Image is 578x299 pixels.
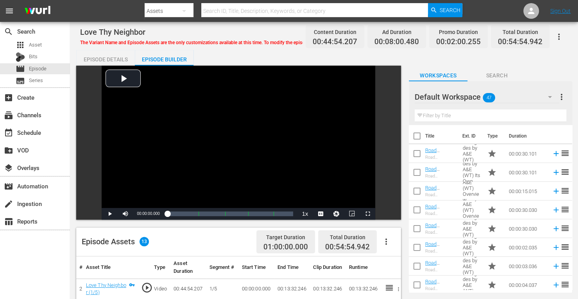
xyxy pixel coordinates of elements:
td: 00:00:30.101 [506,163,549,182]
div: Road Renegades by A&E (WT) Action 30 [425,155,456,160]
div: Road Renegades by A&E (WT) Its Own Channel 30 [425,174,456,179]
th: Asset Title [83,256,138,279]
span: Promo [487,243,497,252]
span: Promo [487,186,497,196]
th: Asset Duration [170,256,206,279]
td: Road Renegades by A&E (WT) Channel ID 2 [460,238,484,257]
span: reorder [560,280,570,289]
td: Road Renegades by A&E (WT) Overview Cutdown Gnarly 15 [460,182,484,201]
span: Overlays [4,163,13,173]
th: Title [425,125,458,147]
svg: Add to Episode [552,224,560,233]
div: Road Renegades Channel ID 4 [425,286,456,291]
div: Promo Duration [436,27,481,38]
th: End Time [274,256,310,279]
td: 00:00:30.101 [506,144,549,163]
span: VOD [4,146,13,155]
div: Episode Details [76,50,135,69]
span: Series [29,77,43,84]
span: Promo [487,205,497,215]
th: # [76,256,83,279]
svg: Add to Episode [552,281,560,289]
span: Promo [487,168,497,177]
td: Road Renegades by A&E (WT) Its Own Channel 30 [460,163,484,182]
span: Channels [4,111,13,120]
a: Road Renegades by A&E (WT) Overview Gnarly 30 [425,204,453,233]
div: Bits [16,52,25,62]
span: Promo [487,280,497,290]
span: reorder [560,261,570,270]
span: 00:08:00.480 [374,38,419,47]
div: Total Duration [325,232,370,243]
button: Picture-in-Picture [344,208,360,220]
td: Road Renegades by A&E (WT) Parking Wars 30 [460,219,484,238]
span: menu [5,6,14,16]
a: Road Renegades Channel ID 4 [425,279,453,296]
button: Episode Builder [135,50,193,66]
span: Series [16,76,25,86]
div: Total Duration [498,27,542,38]
button: Fullscreen [360,208,375,220]
svg: Add to Episode [552,168,560,177]
div: Default Workspace [415,86,559,108]
button: Playback Rate [297,208,313,220]
img: ans4CAIJ8jUAAAAAAAAAAAAAAAAAAAAAAAAgQb4GAAAAAAAAAAAAAAAAAAAAAAAAJMjXAAAAAAAAAAAAAAAAAAAAAAAAgAT5G... [19,2,56,20]
span: Love Thy Neighbor [80,27,145,37]
div: Video Player [102,66,375,220]
th: Ext. ID [458,125,483,147]
svg: Add to Episode [552,206,560,214]
span: Episode [29,65,47,73]
button: Episode Details [76,50,135,66]
span: Automation [4,182,13,191]
svg: Add to Episode [552,262,560,270]
th: Clip Duration [310,256,345,279]
span: Promo [487,149,497,158]
div: Road Renegades Channel ID 2 [425,249,456,254]
span: Episode [16,64,25,73]
span: 00:54:54.942 [498,38,542,47]
a: Road Renegades by A&E (WT) Its Own Channel 30 [425,166,453,195]
span: play_circle_outline [141,282,153,294]
div: Ad Duration [374,27,419,38]
span: 13 [140,237,149,246]
td: Road Renegades by A&E (WT) Overview Gnarly 30 [460,201,484,219]
span: 00:44:54.207 [313,38,357,47]
button: more_vert [557,88,566,106]
span: 00:02:00.255 [436,38,481,47]
button: Captions [313,208,328,220]
td: 00:00:15.015 [506,182,549,201]
span: Workspaces [409,71,467,81]
a: Road Renegades Channel ID 2 [425,241,453,259]
span: Asset [16,40,25,50]
td: Road Renegades by A&E (WT) Channel ID 3 [460,257,484,276]
button: Jump To Time [328,208,344,220]
svg: Add to Episode [552,149,560,158]
span: reorder [560,186,570,195]
button: Search [428,3,462,17]
span: Promo [487,224,497,233]
td: 00:00:30.030 [506,201,549,219]
th: Runtime [346,256,381,279]
th: Duration [504,125,551,147]
span: Reports [4,217,13,226]
span: Ingestion [4,199,13,209]
a: Love Thy Neighbor (1/5) [86,282,126,295]
span: 00:00:00.000 [137,211,159,216]
svg: Add to Episode [552,243,560,252]
div: Progress Bar [168,211,293,216]
span: Promo [487,261,497,271]
span: The Variant Name and Episode Assets are the only customizations available at this time. To modify... [80,40,400,45]
span: reorder [560,224,570,233]
span: Asset [29,41,42,49]
div: Episode Builder [135,50,193,69]
span: more_vert [557,92,566,102]
div: Content Duration [313,27,357,38]
th: Type [151,256,170,279]
td: 00:00:04.037 [506,276,549,294]
span: reorder [560,167,570,177]
a: Road Renegades by A&E (WT) Overview Cutdown Gnarly 15 [425,185,453,220]
td: 00:00:03.036 [506,257,549,276]
td: 00:00:30.030 [506,219,549,238]
span: Search [440,3,460,17]
div: Target Duration [263,232,308,243]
